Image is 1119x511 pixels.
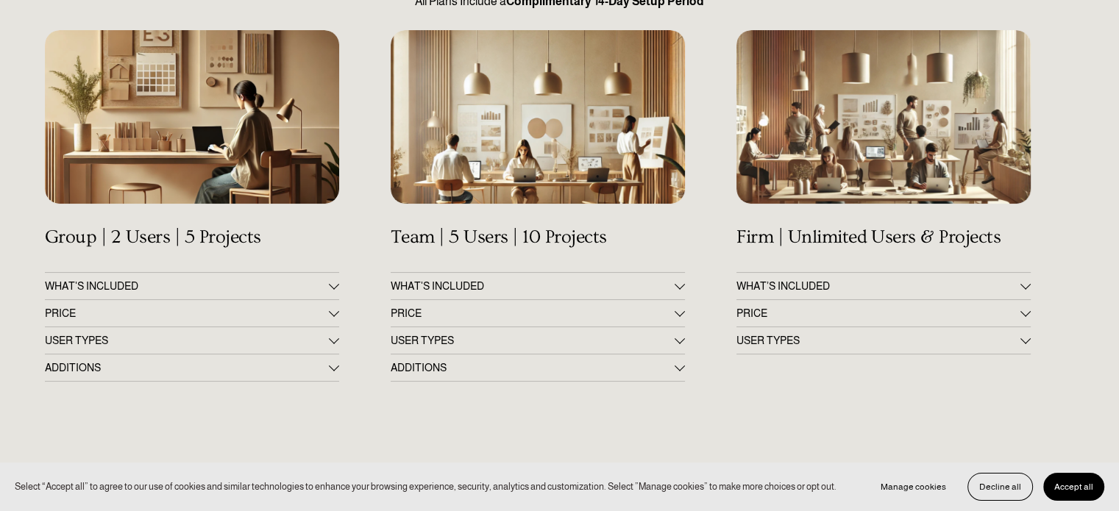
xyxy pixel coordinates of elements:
button: WHAT'S INCLUDED [45,273,339,299]
button: ADDITIONS [391,354,685,381]
span: USER TYPES [391,335,675,346]
span: ADDITIONS [45,362,329,374]
button: PRICE [45,300,339,326]
span: PRICE [45,307,329,319]
button: Accept all [1043,473,1104,501]
span: WHAT'S INCLUDED [45,280,329,292]
h4: Group | 2 Users | 5 Projects [45,226,339,249]
button: WHAT'S INCLUDED [391,273,685,299]
span: Decline all [979,482,1021,492]
button: Manage cookies [870,473,957,501]
span: USER TYPES [45,335,329,346]
h4: Firm | Unlimited Users & Projects [736,226,1031,249]
button: WHAT’S INCLUDED [736,273,1031,299]
span: PRICE [736,307,1020,319]
button: Decline all [967,473,1033,501]
button: USER TYPES [736,327,1031,354]
span: PRICE [391,307,675,319]
h4: Team | 5 Users | 10 Projects [391,226,685,249]
span: Accept all [1054,482,1093,492]
button: USER TYPES [391,327,685,354]
button: USER TYPES [45,327,339,354]
button: PRICE [391,300,685,326]
span: ADDITIONS [391,362,675,374]
p: Select “Accept all” to agree to our use of cookies and similar technologies to enhance your brows... [15,479,836,493]
span: WHAT'S INCLUDED [391,280,675,292]
button: ADDITIONS [45,354,339,381]
span: USER TYPES [736,335,1020,346]
button: PRICE [736,300,1031,326]
span: Manage cookies [881,482,946,492]
span: WHAT’S INCLUDED [736,280,1020,292]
